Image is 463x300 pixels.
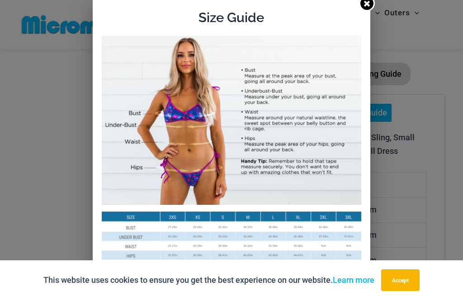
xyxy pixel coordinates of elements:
button: Accept [381,269,420,291]
h2: Size Guide [102,9,361,26]
p: This website uses cookies to ensure you get the best experience on our website. [43,273,374,287]
a: Learn more [333,275,374,285]
img: Measuring Guide MM [102,36,361,205]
